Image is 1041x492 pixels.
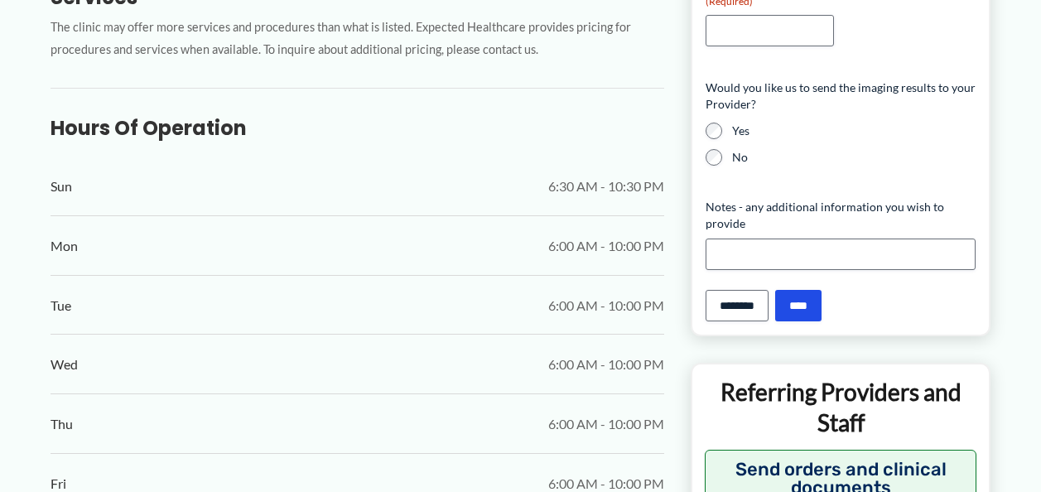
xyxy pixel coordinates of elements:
h3: Hours of Operation [51,115,664,141]
span: 6:30 AM - 10:30 PM [548,174,664,199]
span: Thu [51,412,73,437]
label: Notes - any additional information you wish to provide [706,199,976,232]
label: No [732,149,976,166]
span: 6:00 AM - 10:00 PM [548,234,664,258]
span: 6:00 AM - 10:00 PM [548,352,664,377]
p: The clinic may offer more services and procedures than what is listed. Expected Healthcare provid... [51,17,664,61]
span: 6:00 AM - 10:00 PM [548,412,664,437]
p: Referring Providers and Staff [705,377,977,437]
span: Tue [51,293,71,318]
span: Mon [51,234,78,258]
span: 6:00 AM - 10:00 PM [548,293,664,318]
span: Wed [51,352,78,377]
label: Yes [732,123,976,139]
span: Sun [51,174,72,199]
legend: Would you like us to send the imaging results to your Provider? [706,80,976,113]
